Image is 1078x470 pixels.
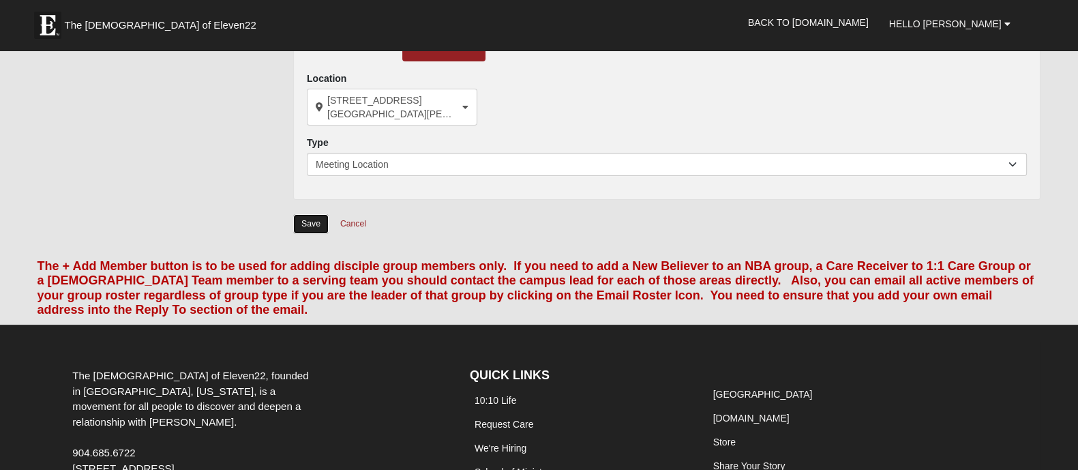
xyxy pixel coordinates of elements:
[713,413,790,424] a: [DOMAIN_NAME]
[475,443,526,454] a: We're Hiring
[879,7,1021,41] a: Hello [PERSON_NAME]
[307,136,329,149] label: Type
[293,214,329,234] input: Alt+s
[738,5,879,40] a: Back to [DOMAIN_NAME]
[713,389,813,400] a: [GEOGRAPHIC_DATA]
[38,259,1034,317] font: The + Add Member button is to be used for adding disciple group members only. If you need to add ...
[331,214,375,235] a: Cancel
[889,18,1002,29] span: Hello [PERSON_NAME]
[475,395,517,406] a: 10:10 Life
[65,18,256,32] span: The [DEMOGRAPHIC_DATA] of Eleven22
[34,12,61,39] img: Eleven22 logo
[713,437,736,447] a: Store
[475,419,533,430] a: Request Care
[307,72,346,85] label: Location
[470,368,688,383] h4: QUICK LINKS
[327,93,458,121] span: [STREET_ADDRESS] [GEOGRAPHIC_DATA][PERSON_NAME]-9404
[27,5,300,39] a: The [DEMOGRAPHIC_DATA] of Eleven22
